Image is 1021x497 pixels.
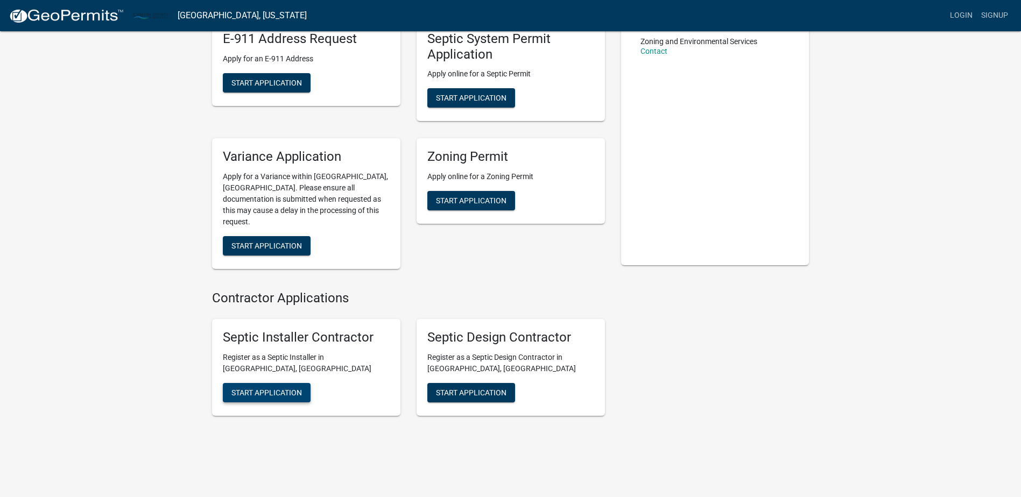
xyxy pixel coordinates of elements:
[178,6,307,25] a: [GEOGRAPHIC_DATA], [US_STATE]
[427,171,594,182] p: Apply online for a Zoning Permit
[223,73,311,93] button: Start Application
[640,38,757,45] p: Zoning and Environmental Services
[640,47,667,55] a: Contact
[427,68,594,80] p: Apply online for a Septic Permit
[223,352,390,374] p: Register as a Septic Installer in [GEOGRAPHIC_DATA], [GEOGRAPHIC_DATA]
[223,171,390,228] p: Apply for a Variance within [GEOGRAPHIC_DATA], [GEOGRAPHIC_DATA]. Please ensure all documentation...
[212,290,605,424] wm-workflow-list-section: Contractor Applications
[212,290,605,306] h4: Contractor Applications
[977,5,1012,26] a: Signup
[427,352,594,374] p: Register as a Septic Design Contractor in [GEOGRAPHIC_DATA], [GEOGRAPHIC_DATA]
[427,88,515,108] button: Start Application
[436,196,506,205] span: Start Application
[427,330,594,345] h5: Septic Design Contractor
[223,31,390,47] h5: E-911 Address Request
[231,388,302,396] span: Start Application
[231,242,302,250] span: Start Application
[223,53,390,65] p: Apply for an E-911 Address
[231,78,302,87] span: Start Application
[436,94,506,102] span: Start Application
[946,5,977,26] a: Login
[132,8,169,23] img: Carlton County, Minnesota
[436,388,506,396] span: Start Application
[427,191,515,210] button: Start Application
[427,149,594,165] h5: Zoning Permit
[427,31,594,62] h5: Septic System Permit Application
[223,149,390,165] h5: Variance Application
[427,383,515,402] button: Start Application
[223,383,311,402] button: Start Application
[223,236,311,255] button: Start Application
[223,330,390,345] h5: Septic Installer Contractor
